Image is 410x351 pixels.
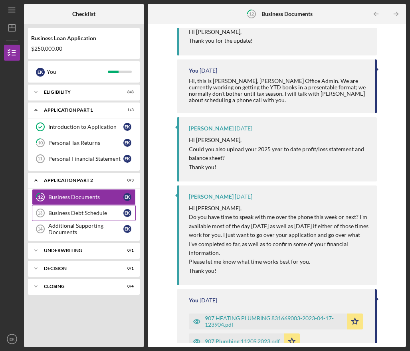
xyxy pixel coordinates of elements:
[119,266,134,271] div: 0 / 1
[48,210,123,216] div: Business Debt Schedule
[235,125,252,132] time: 2025-09-22 21:42
[189,28,253,36] p: Hi [PERSON_NAME],
[189,67,198,74] div: You
[119,178,134,183] div: 0 / 3
[205,315,343,328] div: 907 HEATING PLUMBING 831669003-2023-04-17-123904.pdf
[123,209,131,217] div: E K
[44,284,114,289] div: Closing
[189,213,369,257] p: Do you have time to speak with me over the phone this week or next? I'm available most of the day...
[119,284,134,289] div: 0 / 4
[48,124,123,130] div: Introduction to Application
[32,119,136,135] a: Introduction to ApplicationEK
[123,139,131,147] div: E K
[48,156,123,162] div: Personal Financial Statement
[72,11,95,17] b: Checklist
[38,211,42,215] tspan: 13
[38,195,43,200] tspan: 12
[123,123,131,131] div: E K
[189,36,253,45] p: Thank you for the update!
[189,125,234,132] div: [PERSON_NAME]
[31,35,137,41] div: Business Loan Application
[44,178,114,183] div: Application Part 2
[189,145,369,163] p: Could you also upload your 2025 year to date profit/loss statement and balance sheet?
[189,136,369,144] p: Hi [PERSON_NAME],
[205,338,280,345] div: 907 Plumbing 1120S 2023.pdf
[261,11,313,17] b: Business Documents
[32,205,136,221] a: 13Business Debt ScheduleEK
[47,65,108,79] div: You
[123,155,131,163] div: E K
[189,333,300,349] button: 907 Plumbing 1120S 2023.pdf
[38,156,42,161] tspan: 11
[32,135,136,151] a: 10Personal Tax ReturnsEK
[189,163,369,172] p: Thank you!
[31,45,137,52] div: $250,000.00
[119,90,134,95] div: 8 / 8
[189,257,369,266] p: Please let me know what time works best for you.
[189,297,198,304] div: You
[200,67,217,74] time: 2025-09-22 23:37
[48,223,123,235] div: Additional Supporting Documents
[189,78,367,103] div: Hi, this is [PERSON_NAME], [PERSON_NAME] Office Admin. We are currently working on getting the YT...
[10,337,15,341] text: EK
[32,189,136,205] a: 12Business DocumentsEK
[38,227,43,231] tspan: 14
[48,140,123,146] div: Personal Tax Returns
[44,108,114,112] div: Application Part 1
[249,11,254,16] tspan: 12
[44,248,114,253] div: Underwriting
[44,90,114,95] div: Eligibility
[119,248,134,253] div: 0 / 1
[119,108,134,112] div: 1 / 3
[36,68,45,77] div: E K
[123,193,131,201] div: E K
[189,204,369,213] p: Hi [PERSON_NAME],
[48,194,123,200] div: Business Documents
[235,193,252,200] time: 2025-09-18 21:15
[189,266,369,275] p: Thank you!
[44,266,114,271] div: Decision
[38,140,43,146] tspan: 10
[189,193,234,200] div: [PERSON_NAME]
[189,314,363,329] button: 907 HEATING PLUMBING 831669003-2023-04-17-123904.pdf
[123,225,131,233] div: E K
[4,331,20,347] button: EK
[200,297,217,304] time: 2025-09-17 21:56
[32,151,136,167] a: 11Personal Financial StatementEK
[32,221,136,237] a: 14Additional Supporting DocumentsEK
